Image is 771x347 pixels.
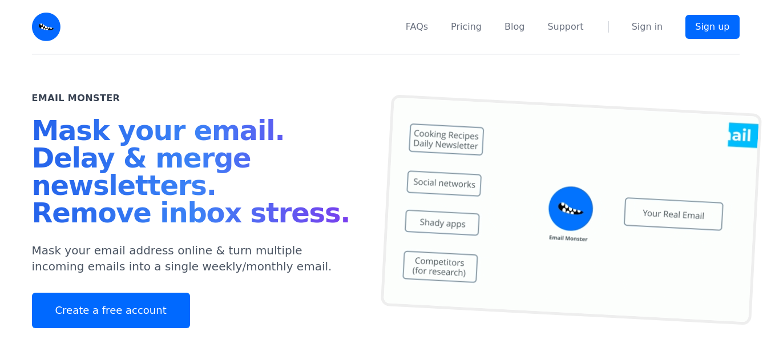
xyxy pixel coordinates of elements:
a: Sign in [632,20,663,34]
a: FAQs [406,20,428,34]
img: Email Monster [32,13,60,41]
img: temp mail, free temporary mail, Temporary Email [380,94,761,325]
a: Blog [504,20,524,34]
h1: Mask your email. Delay & merge newsletters. Remove inbox stress. [32,117,358,231]
p: Mask your email address online & turn multiple incoming emails into a single weekly/monthly email. [32,242,358,274]
h2: Email Monster [32,91,120,105]
a: Support [547,20,583,34]
a: Pricing [451,20,482,34]
a: Create a free account [32,293,190,328]
a: Sign up [685,15,739,39]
